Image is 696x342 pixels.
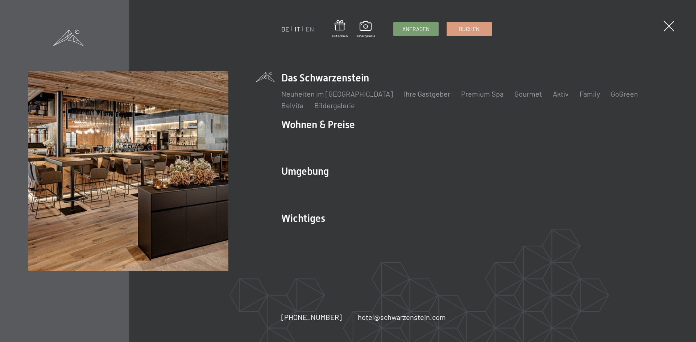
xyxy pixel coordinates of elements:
a: hotel@schwarzenstein.com [358,312,446,322]
a: IT [295,25,300,33]
a: Family [580,89,600,98]
a: [PHONE_NUMBER] [281,312,342,322]
a: Neuheiten im [GEOGRAPHIC_DATA] [281,89,393,98]
a: Anfragen [394,22,438,36]
span: Gutschein [332,33,348,38]
a: Bildergalerie [314,101,355,110]
a: Premium Spa [461,89,504,98]
span: Anfragen [402,25,430,33]
a: Gourmet [514,89,542,98]
a: EN [306,25,314,33]
span: [PHONE_NUMBER] [281,313,342,321]
a: Ihre Gastgeber [404,89,450,98]
span: Buchen [459,25,480,33]
a: DE [281,25,289,33]
span: Bildergalerie [356,33,375,38]
a: Gutschein [332,20,348,38]
a: Belvita [281,101,303,110]
a: Aktiv [553,89,569,98]
a: GoGreen [611,89,638,98]
a: Bildergalerie [356,21,375,38]
a: Buchen [447,22,492,36]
